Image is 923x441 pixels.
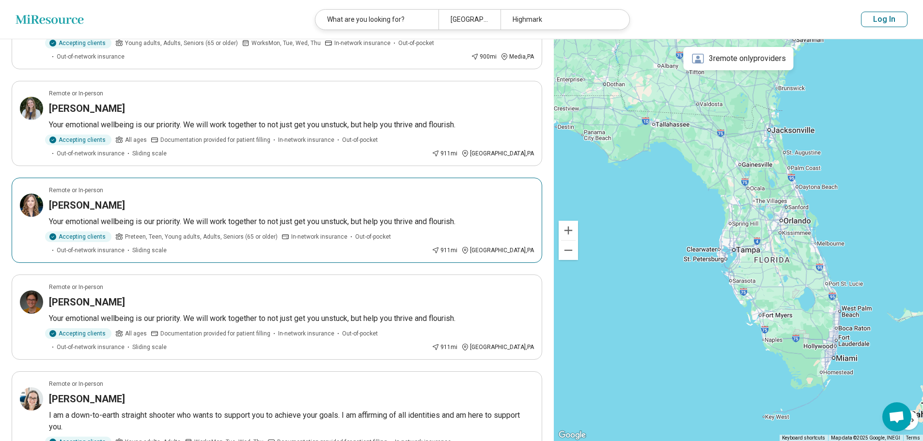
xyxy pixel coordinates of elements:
span: Works Mon, Tue, Wed, Thu [251,39,321,47]
span: Out-of-network insurance [57,246,125,255]
span: Out-of-network insurance [57,52,125,61]
h3: [PERSON_NAME] [49,102,125,115]
p: Remote or In-person [49,186,103,195]
span: All ages [125,329,147,338]
button: Log In [861,12,907,27]
span: Documentation provided for patient filling [160,136,270,144]
span: In-network insurance [291,232,347,241]
a: Terms (opens in new tab) [906,435,920,441]
div: [GEOGRAPHIC_DATA] , PA [461,246,534,255]
div: 911 mi [432,246,457,255]
div: 911 mi [432,149,457,158]
span: Out-of-pocket [398,39,434,47]
div: 900 mi [471,52,497,61]
div: Accepting clients [45,135,111,145]
div: [GEOGRAPHIC_DATA], [GEOGRAPHIC_DATA] 33647 [438,10,500,30]
span: Out-of-pocket [342,136,378,144]
p: I am a down-to-earth straight shooter who wants to support you to achieve your goals. I am affirm... [49,410,534,433]
span: Documentation provided for patient filling [160,329,270,338]
p: Remote or In-person [49,380,103,388]
span: All ages [125,136,147,144]
h3: [PERSON_NAME] [49,198,125,212]
div: 911 mi [432,343,457,351]
p: Remote or In-person [49,89,103,98]
div: What are you looking for? [315,10,438,30]
span: Out-of-network insurance [57,343,125,351]
h3: [PERSON_NAME] [49,295,125,309]
h3: [PERSON_NAME] [49,392,125,406]
div: Accepting clients [45,38,111,48]
span: Young adults, Adults, Seniors (65 or older) [125,39,238,47]
div: Open chat [882,402,911,431]
div: 3 remote only providers [684,47,794,70]
p: Remote or In-person [49,283,103,291]
span: Out-of-pocket [342,329,378,338]
span: Preteen, Teen, Young adults, Adults, Seniors (65 or older) [125,232,278,241]
span: Sliding scale [132,149,167,158]
button: Zoom in [559,221,578,240]
span: Out-of-network insurance [57,149,125,158]
p: Your emotional wellbeing is our priority. We will work together to not just get you unstuck, but ... [49,313,534,324]
div: Accepting clients [45,328,111,339]
p: Your emotional wellbeing is our priority. We will work together to not just get you unstuck, but ... [49,216,534,228]
div: [GEOGRAPHIC_DATA] , PA [461,343,534,351]
span: In-network insurance [278,136,334,144]
span: In-network insurance [334,39,391,47]
p: Your emotional wellbeing is our priority. We will work together to not just get you unstuck, but ... [49,119,534,131]
span: Map data ©2025 Google, INEGI [831,435,900,441]
div: Highmark [501,10,624,30]
span: Sliding scale [132,343,167,351]
span: Out-of-pocket [355,232,391,241]
button: Zoom out [559,241,578,260]
div: Media , PA [501,52,534,61]
span: Sliding scale [132,246,167,255]
div: Accepting clients [45,231,111,242]
span: In-network insurance [278,329,334,338]
div: [GEOGRAPHIC_DATA] , PA [461,149,534,158]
